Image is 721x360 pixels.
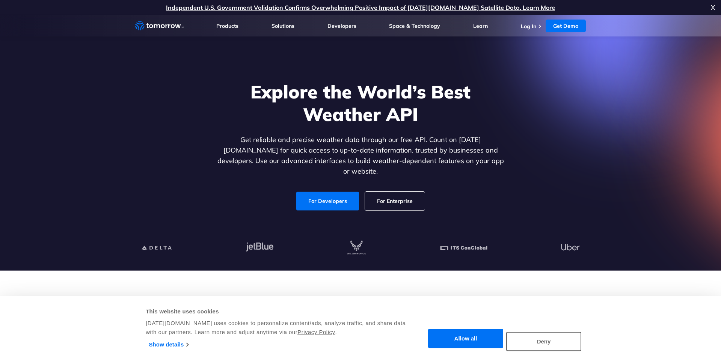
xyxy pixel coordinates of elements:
a: Learn [473,23,488,29]
button: Allow all [428,329,503,348]
a: Privacy Policy [297,329,335,335]
div: This website uses cookies [146,307,407,316]
p: Get reliable and precise weather data through our free API. Count on [DATE][DOMAIN_NAME] for quic... [216,135,505,177]
div: [DATE][DOMAIN_NAME] uses cookies to personalize content/ads, analyze traffic, and share data with... [146,319,407,337]
h1: Explore the World’s Best Weather API [216,80,505,126]
a: Get Demo [546,20,586,32]
a: Home link [135,20,184,32]
a: Developers [327,23,356,29]
a: Independent U.S. Government Validation Confirms Overwhelming Positive Impact of [DATE][DOMAIN_NAM... [166,4,555,11]
button: Deny [506,332,581,351]
a: For Enterprise [365,192,425,210]
a: Log In [521,23,536,30]
a: Products [216,23,238,29]
a: Space & Technology [389,23,440,29]
a: Solutions [272,23,294,29]
a: Show details [149,339,189,350]
a: For Developers [296,192,359,210]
